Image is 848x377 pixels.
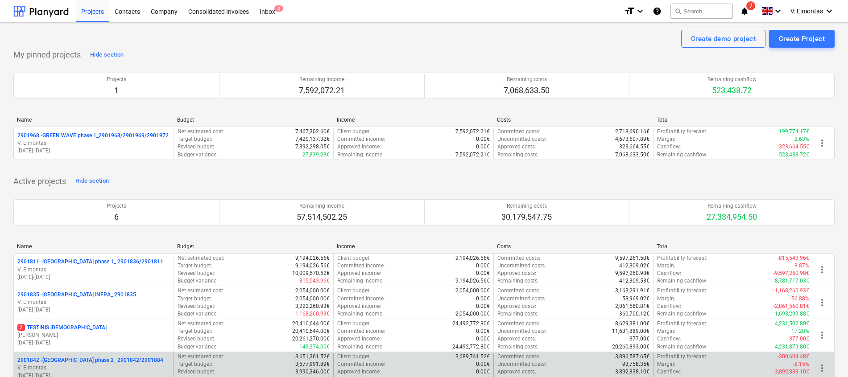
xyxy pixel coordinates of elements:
[615,303,649,310] p: 2,861,560.81€
[619,277,649,285] p: 412,309.53€
[17,364,170,372] p: V. Eimontas
[337,361,385,368] p: Committed income :
[619,143,649,151] p: 323,664.55€
[337,353,371,361] p: Client budget :
[295,262,330,270] p: 9,194,026.56€
[17,324,107,332] p: TESTINIS [DEMOGRAPHIC_DATA]
[455,277,490,285] p: 9,194,026.56€
[107,76,126,83] p: Projects
[107,85,126,96] p: 1
[657,303,681,310] p: Cashflow :
[794,135,809,143] p: 2.63%
[657,243,810,250] div: Total
[670,4,733,19] button: Search
[740,6,749,16] i: notifications
[295,128,330,135] p: 7,467,302.60€
[774,303,809,310] p: -2,861,560.81€
[707,202,757,210] p: Remaining cashflow
[657,254,707,262] p: Profitability forecast :
[497,320,540,328] p: Committed costs :
[17,266,170,274] p: V. Eimontas
[615,287,649,295] p: 3,163,291.91€
[501,212,552,222] p: 30,179,547.75
[337,368,381,376] p: Approved income :
[657,335,681,343] p: Cashflow :
[629,335,649,343] p: 377.00€
[497,353,540,361] p: Committed costs :
[295,361,330,368] p: 3,577,991.89€
[17,132,169,139] p: 2901968 - GREEN WAVE phase 1_2901968/2901969/2901972
[337,335,381,343] p: Approved income :
[778,254,809,262] p: -815,543.96€
[497,335,536,343] p: Approved costs :
[452,343,490,351] p: 24,492,772.80€
[691,33,756,45] div: Create demo project
[657,117,810,123] div: Total
[774,270,809,277] p: -9,597,260.98€
[657,343,707,351] p: Remaining cashflow :
[178,320,224,328] p: Net estimated cost :
[295,353,330,361] p: 3,651,361.52€
[657,143,681,151] p: Cashflow :
[337,117,490,123] div: Income
[295,135,330,143] p: 7,420,137.32€
[497,328,546,335] p: Uncommitted costs :
[178,295,212,303] p: Target budget :
[612,343,649,351] p: 20,260,893.00€
[657,295,675,303] p: Margin :
[337,343,384,351] p: Remaining income :
[178,262,212,270] p: Target budget :
[178,310,218,318] p: Budget variance :
[476,303,490,310] p: 0.00€
[707,212,757,222] p: 27,334,954.50
[817,297,827,308] span: more_vert
[476,135,490,143] p: 0.00€
[793,262,809,270] p: -8.87%
[619,262,649,270] p: 412,309.02€
[790,8,823,15] span: V. Eimontas
[292,270,330,277] p: 10,009,570.52€
[17,306,170,314] p: [DATE] - [DATE]
[476,270,490,277] p: 0.00€
[653,6,662,16] i: Knowledge base
[17,299,170,306] p: V. Eimontas
[295,295,330,303] p: 2,054,000.00€
[17,339,170,347] p: [DATE] - [DATE]
[75,176,109,186] div: Hide section
[504,76,550,83] p: Remaining costs
[178,335,215,343] p: Revised budget :
[17,332,170,339] p: [PERSON_NAME]
[107,212,126,222] p: 6
[707,85,757,96] p: 523,438.72
[17,258,163,266] p: 2901811 - [GEOGRAPHIC_DATA] phase 1_ 2901836/2901811
[295,254,330,262] p: 9,194,026.56€
[497,303,536,310] p: Approved costs :
[817,363,827,373] span: more_vert
[88,48,126,62] button: Hide section
[657,270,681,277] p: Cashflow :
[504,85,550,96] p: 7,068,633.50
[497,117,650,123] div: Costs
[497,310,539,318] p: Remaining costs :
[657,277,707,285] p: Remaining cashflow :
[497,151,539,159] p: Remaining costs :
[17,291,170,314] div: 2901835 -[GEOGRAPHIC_DATA] INFRA_ 2901835V. Eimontas[DATE]-[DATE]
[657,353,707,361] p: Profitability forecast :
[476,295,490,303] p: 0.00€
[790,295,809,303] p: -56.88%
[778,353,809,361] p: -300,604.48€
[497,343,539,351] p: Remaining costs :
[455,310,490,318] p: 2,054,000.00€
[817,330,827,340] span: more_vert
[476,361,490,368] p: 0.00€
[476,328,490,335] p: 0.00€
[298,277,330,285] p: -815,543.96€
[497,128,540,135] p: Committed costs :
[90,50,124,60] div: Hide section
[337,277,384,285] p: Remaining income :
[107,202,126,210] p: Projects
[746,1,755,10] span: 7
[178,254,224,262] p: Net estimated cost :
[775,320,809,328] p: 4,231,502.80€
[17,324,25,331] span: 2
